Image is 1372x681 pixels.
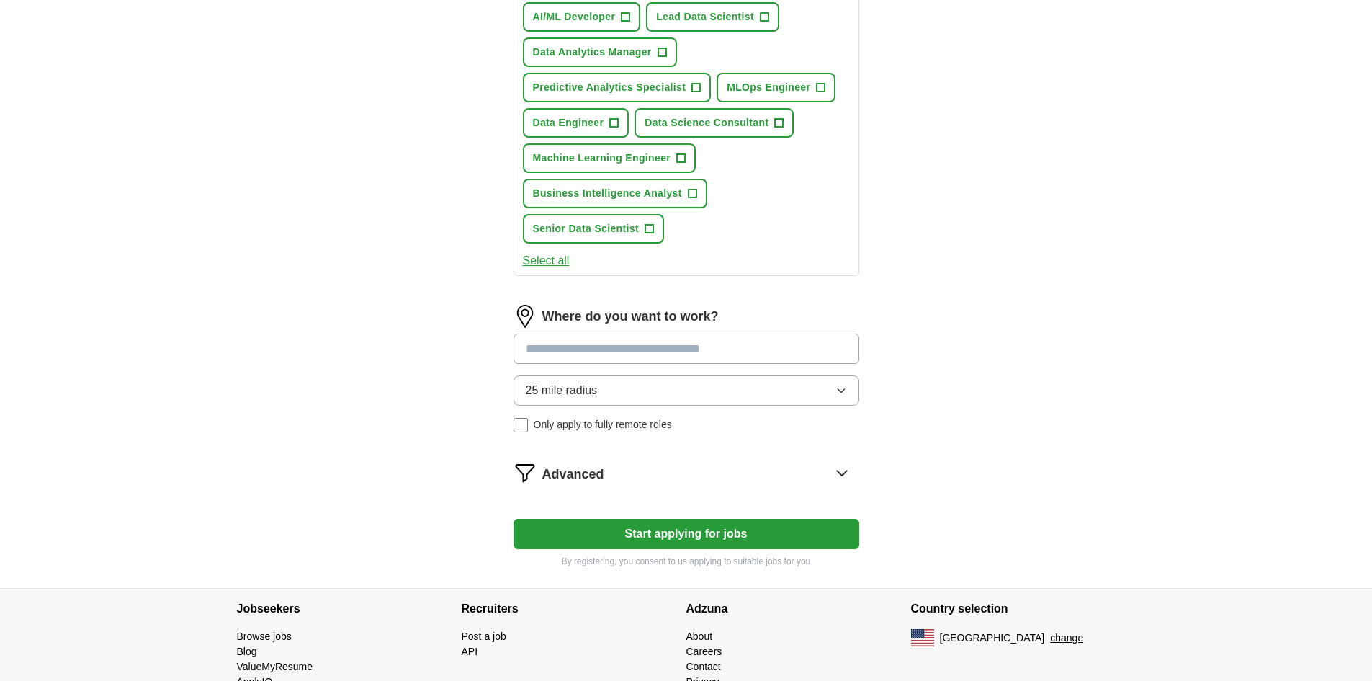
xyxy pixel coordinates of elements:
[526,382,598,399] span: 25 mile radius
[462,631,506,642] a: Post a job
[523,73,712,102] button: Predictive Analytics Specialist
[645,115,768,130] span: Data Science Consultant
[523,108,629,138] button: Data Engineer
[533,151,671,166] span: Machine Learning Engineer
[514,519,859,549] button: Start applying for jobs
[523,37,677,67] button: Data Analytics Manager
[717,73,835,102] button: MLOps Engineer
[533,9,616,25] span: AI/ML Developer
[523,214,664,244] button: Senior Data Scientist
[237,631,292,642] a: Browse jobs
[727,80,810,95] span: MLOps Engineer
[686,646,722,657] a: Careers
[542,465,604,484] span: Advanced
[523,179,707,208] button: Business Intelligence Analyst
[534,417,672,432] span: Only apply to fully remote roles
[237,661,313,672] a: ValueMyResume
[533,221,639,236] span: Senior Data Scientist
[514,555,859,568] p: By registering, you consent to us applying to suitable jobs for you
[514,305,537,328] img: location.png
[635,108,794,138] button: Data Science Consultant
[656,9,754,25] span: Lead Data Scientist
[237,646,257,657] a: Blog
[514,375,859,406] button: 25 mile radius
[646,2,779,32] button: Lead Data Scientist
[462,646,478,657] a: API
[523,252,570,270] button: Select all
[533,186,682,201] span: Business Intelligence Analyst
[686,661,721,672] a: Contact
[1050,631,1083,646] button: change
[533,45,652,60] span: Data Analytics Manager
[940,631,1045,646] span: [GEOGRAPHIC_DATA]
[911,629,934,646] img: US flag
[533,115,604,130] span: Data Engineer
[514,418,528,432] input: Only apply to fully remote roles
[686,631,713,642] a: About
[911,589,1136,629] h4: Country selection
[514,461,537,484] img: filter
[542,307,719,326] label: Where do you want to work?
[523,2,641,32] button: AI/ML Developer
[523,143,696,173] button: Machine Learning Engineer
[533,80,686,95] span: Predictive Analytics Specialist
